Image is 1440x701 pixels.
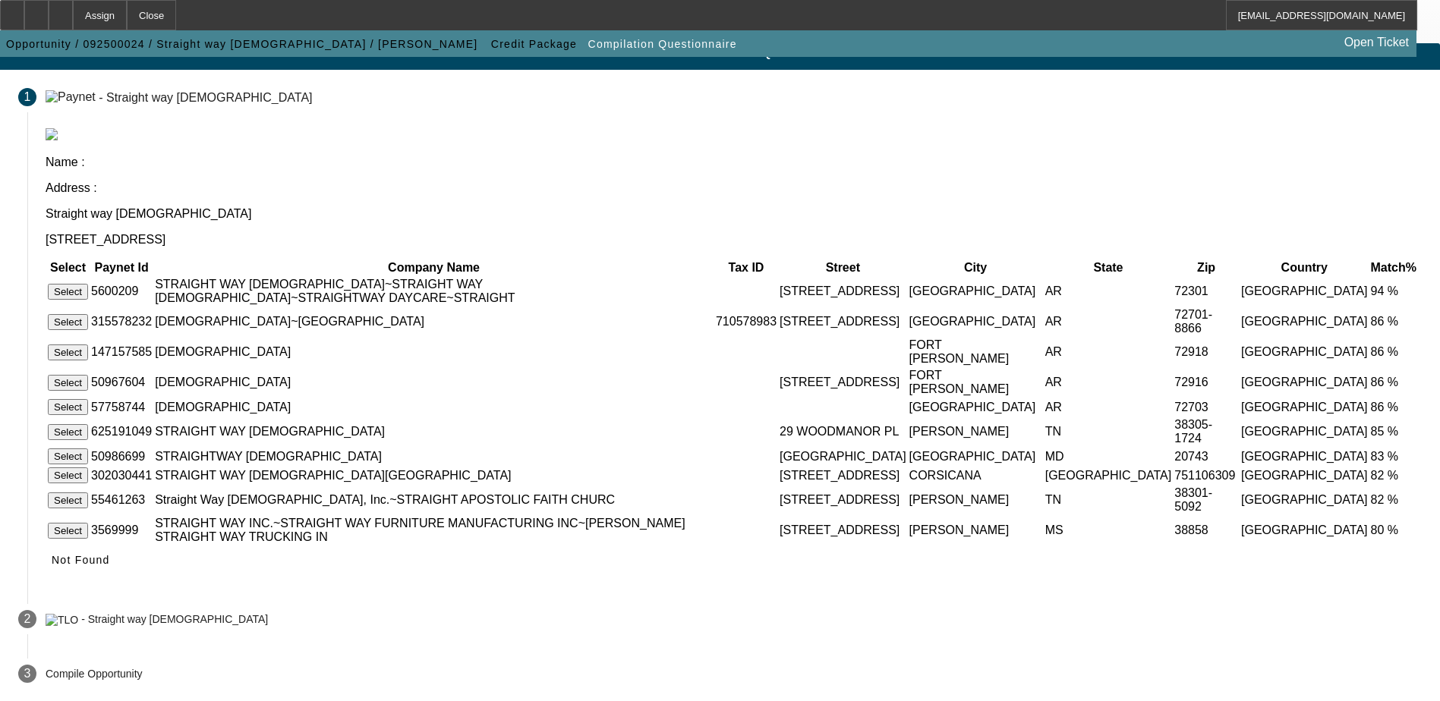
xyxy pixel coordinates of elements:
[1045,307,1173,336] td: AR
[585,30,741,58] button: Compilation Questionnaire
[46,156,1422,169] p: Name :
[1174,467,1239,484] td: 751106309
[90,467,153,484] td: 302030441
[1370,448,1417,465] td: 83 %
[1370,260,1417,275] th: Match%
[46,207,1422,221] p: Straight way [DEMOGRAPHIC_DATA]
[48,492,88,508] button: Select
[24,667,31,681] span: 3
[48,399,88,415] button: Select
[909,398,1043,416] td: [GEOGRAPHIC_DATA]
[1174,307,1239,336] td: 72701-8866
[90,338,153,366] td: 147157585
[46,614,78,626] img: TLO
[1174,338,1239,366] td: 72918
[588,38,737,50] span: Compilation Questionnaire
[46,233,1422,247] p: [STREET_ADDRESS]
[154,277,714,306] td: STRAIGHT WAY [DEMOGRAPHIC_DATA]~STRAIGHT WAY [DEMOGRAPHIC_DATA]~STRAIGHTWAY DAYCARE~STRAIGHT
[154,486,714,514] td: Straight Way [DEMOGRAPHIC_DATA], Inc.~STRAIGHT APOSTOLIC FAITH CHURC
[1240,277,1369,306] td: [GEOGRAPHIC_DATA]
[90,368,153,397] td: 50967604
[715,260,777,275] th: Tax ID
[779,368,907,397] td: [STREET_ADDRESS]
[90,448,153,465] td: 50986699
[1338,30,1415,55] a: Open Ticket
[909,368,1043,397] td: FORT [PERSON_NAME]
[46,546,116,574] button: Not Found
[47,260,89,275] th: Select
[46,128,58,140] img: paynet_logo.jpg
[48,375,88,391] button: Select
[24,612,31,626] span: 2
[487,30,581,58] button: Credit Package
[48,344,88,360] button: Select
[48,523,88,539] button: Select
[1240,486,1369,514] td: [GEOGRAPHIC_DATA]
[909,417,1043,446] td: [PERSON_NAME]
[1240,368,1369,397] td: [GEOGRAPHIC_DATA]
[715,307,777,336] td: 710578983
[154,448,714,465] td: STRAIGHTWAY [DEMOGRAPHIC_DATA]
[154,417,714,446] td: STRAIGHT WAY [DEMOGRAPHIC_DATA]
[1240,417,1369,446] td: [GEOGRAPHIC_DATA]
[909,277,1043,306] td: [GEOGRAPHIC_DATA]
[46,181,1422,195] p: Address :
[1370,417,1417,446] td: 85 %
[1240,467,1369,484] td: [GEOGRAPHIC_DATA]
[1370,467,1417,484] td: 82 %
[1240,516,1369,545] td: [GEOGRAPHIC_DATA]
[491,38,577,50] span: Credit Package
[81,614,268,626] div: - Straight way [DEMOGRAPHIC_DATA]
[1370,398,1417,416] td: 86 %
[1045,260,1173,275] th: State
[90,516,153,545] td: 3569999
[52,554,110,566] span: Not Found
[154,516,714,545] td: STRAIGHT WAY INC.~STRAIGHT WAY FURNITURE MANUFACTURING INC~[PERSON_NAME] STRAIGHT WAY TRUCKING IN
[1240,338,1369,366] td: [GEOGRAPHIC_DATA]
[6,38,477,50] span: Opportunity / 092500024 / Straight way [DEMOGRAPHIC_DATA] / [PERSON_NAME]
[909,307,1043,336] td: [GEOGRAPHIC_DATA]
[154,398,714,416] td: [DEMOGRAPHIC_DATA]
[1045,448,1173,465] td: MD
[48,314,88,330] button: Select
[779,486,907,514] td: [STREET_ADDRESS]
[48,467,88,483] button: Select
[779,516,907,545] td: [STREET_ADDRESS]
[90,417,153,446] td: 625191049
[1174,260,1239,275] th: Zip
[909,516,1043,545] td: [PERSON_NAME]
[1045,368,1173,397] td: AR
[1045,467,1173,484] td: [GEOGRAPHIC_DATA]
[779,467,907,484] td: [STREET_ADDRESS]
[1370,338,1417,366] td: 86 %
[99,90,312,103] div: - Straight way [DEMOGRAPHIC_DATA]
[1174,417,1239,446] td: 38305-1724
[90,398,153,416] td: 57758744
[1174,448,1239,465] td: 20743
[1240,307,1369,336] td: [GEOGRAPHIC_DATA]
[1240,398,1369,416] td: [GEOGRAPHIC_DATA]
[1174,277,1239,306] td: 72301
[46,668,143,680] p: Compile Opportunity
[90,260,153,275] th: Paynet Id
[1045,398,1173,416] td: AR
[24,90,31,104] span: 1
[779,260,907,275] th: Street
[90,307,153,336] td: 315578232
[1370,277,1417,306] td: 94 %
[1174,516,1239,545] td: 38858
[909,260,1043,275] th: City
[1174,368,1239,397] td: 72916
[1045,277,1173,306] td: AR
[1045,516,1173,545] td: MS
[1370,307,1417,336] td: 86 %
[779,417,907,446] td: 29 WOODMANOR PL
[154,307,714,336] td: [DEMOGRAPHIC_DATA]~[GEOGRAPHIC_DATA]
[779,307,907,336] td: [STREET_ADDRESS]
[154,338,714,366] td: [DEMOGRAPHIC_DATA]
[1045,486,1173,514] td: TN
[909,467,1043,484] td: CORSICANA
[46,90,96,104] img: Paynet
[1045,417,1173,446] td: TN
[1240,260,1369,275] th: Country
